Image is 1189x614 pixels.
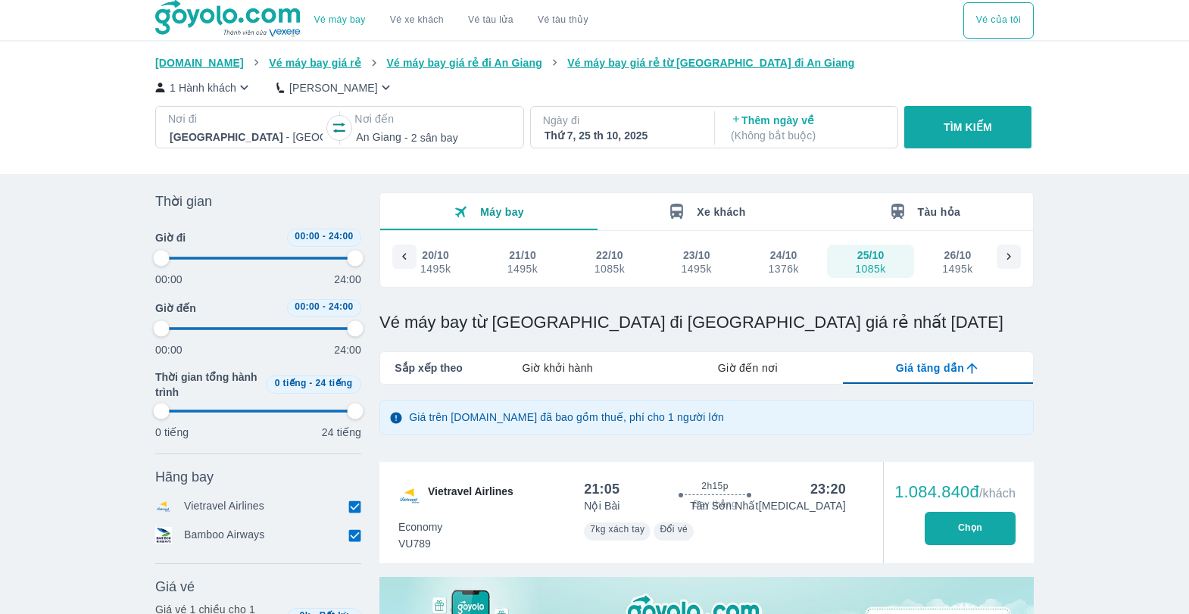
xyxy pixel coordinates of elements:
button: Vé của tôi [963,2,1034,39]
div: 21:05 [584,480,619,498]
a: Vé xe khách [390,14,444,26]
p: 1 Hành khách [170,80,236,95]
span: Vé máy bay giá rẻ đi An Giang [387,57,542,69]
span: Máy bay [480,206,524,218]
span: 24:00 [329,231,354,242]
span: 2h15p [701,480,728,492]
span: 24 tiếng [316,378,353,388]
img: VU [398,484,422,508]
span: Vé máy bay giá rẻ [269,57,361,69]
div: 1376k [768,263,798,275]
div: lab API tabs example [463,352,1033,384]
div: choose transportation mode [302,2,601,39]
span: Sắp xếp theo [395,360,463,376]
span: Giờ đi [155,230,186,245]
div: 23:20 [810,480,846,498]
span: Giờ khởi hành [523,360,593,376]
span: Economy [398,519,442,535]
p: 00:00 [155,272,183,287]
div: 1495k [420,263,451,275]
span: Vietravel Airlines [428,484,513,508]
p: Giá trên [DOMAIN_NAME] đã bao gồm thuế, phí cho 1 người lớn [409,410,724,425]
p: TÌM KIẾM [944,120,992,135]
p: 24:00 [334,342,361,357]
span: 00:00 [295,231,320,242]
button: TÌM KIẾM [904,106,1031,148]
span: Giá tăng dần [896,360,964,376]
p: Tân Sơn Nhất [MEDICAL_DATA] [690,498,846,513]
span: Thời gian tổng hành trình [155,369,260,400]
div: 21/10 [509,248,536,263]
button: 1 Hành khách [155,79,252,95]
span: Tàu hỏa [918,206,961,218]
span: Vé máy bay giá rẻ từ [GEOGRAPHIC_DATA] đi An Giang [567,57,854,69]
span: Đổi vé [660,524,688,535]
p: Bamboo Airways [184,527,264,544]
span: 0 tiếng [275,378,307,388]
p: Nội Bài [584,498,619,513]
span: Xe khách [697,206,745,218]
p: Ngày đi [543,113,699,128]
a: Vé máy bay [314,14,366,26]
p: ( Không bắt buộc ) [731,128,884,143]
span: - [323,301,326,312]
span: 00:00 [295,301,320,312]
nav: breadcrumb [155,55,1034,70]
div: 1495k [507,263,538,275]
p: 24 tiếng [322,425,361,440]
p: Nơi đi [168,111,324,126]
span: - [309,378,312,388]
button: Chọn [925,512,1016,545]
span: Giờ đến [155,301,196,316]
div: 26/10 [944,248,972,263]
span: 24:00 [329,301,354,312]
p: Vietravel Airlines [184,498,264,515]
div: 25/10 [857,248,885,263]
span: Giá vé [155,578,195,596]
a: Vé tàu lửa [456,2,526,39]
div: 22/10 [596,248,623,263]
div: 24/10 [770,248,797,263]
div: 1495k [942,263,972,275]
span: [DOMAIN_NAME] [155,57,244,69]
button: Vé tàu thủy [526,2,601,39]
span: Thời gian [155,192,212,210]
span: Hãng bay [155,468,214,486]
p: Thêm ngày về [731,113,884,143]
div: 20/10 [422,248,449,263]
button: [PERSON_NAME] [276,79,394,95]
div: 1.084.840đ [894,483,1016,501]
span: - [323,231,326,242]
h1: Vé máy bay từ [GEOGRAPHIC_DATA] đi [GEOGRAPHIC_DATA] giá rẻ nhất [DATE] [379,312,1034,333]
span: /khách [979,487,1016,500]
span: VU789 [398,536,442,551]
div: Thứ 7, 25 th 10, 2025 [545,128,697,143]
div: 1495k [682,263,712,275]
p: [PERSON_NAME] [289,80,378,95]
p: Nơi đến [354,111,510,126]
p: 00:00 [155,342,183,357]
div: 23/10 [683,248,710,263]
p: 0 tiếng [155,425,189,440]
div: 1085k [594,263,625,275]
p: 24:00 [334,272,361,287]
span: 7kg xách tay [590,524,644,535]
div: choose transportation mode [963,2,1034,39]
div: 1085k [855,263,885,275]
span: Giờ đến nơi [718,360,778,376]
